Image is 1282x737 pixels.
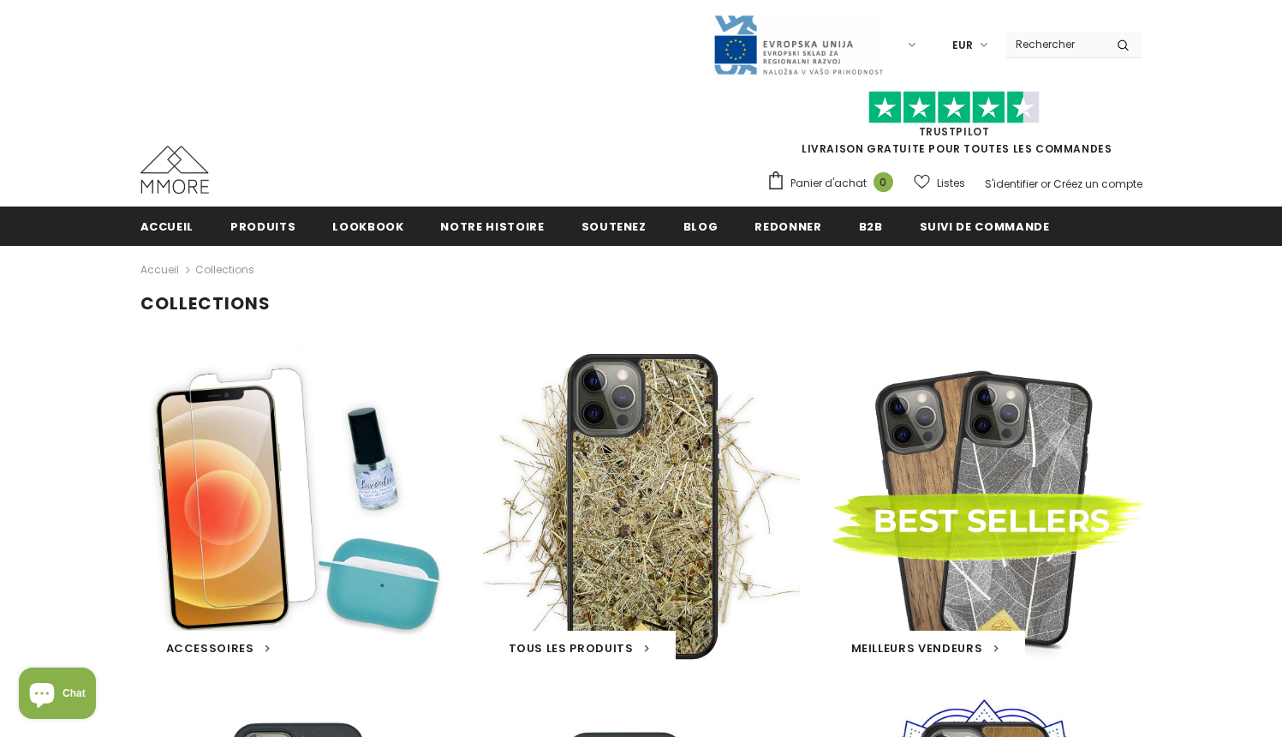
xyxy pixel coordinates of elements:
[790,175,867,192] span: Panier d'achat
[581,219,647,235] span: soutenez
[851,640,983,656] span: Meilleurs vendeurs
[166,640,271,657] a: Accessoires
[440,207,544,245] a: Notre histoire
[754,207,821,245] a: Redonner
[140,146,209,194] img: Cas MMORE
[713,14,884,76] img: Javni Razpis
[919,124,990,139] a: TrustPilot
[713,37,884,51] a: Javni Razpis
[1041,177,1051,191] span: or
[683,207,719,245] a: Blog
[230,207,295,245] a: Produits
[985,177,1038,191] a: S'identifier
[754,219,821,235] span: Redonner
[1053,177,1142,191] a: Créez un compte
[683,219,719,235] span: Blog
[140,219,194,235] span: Accueil
[914,168,965,198] a: Listes
[140,207,194,245] a: Accueil
[195,260,254,280] span: Collections
[868,91,1040,124] img: Faites confiance aux étoiles pilotes
[920,207,1050,245] a: Suivi de commande
[166,640,254,656] span: Accessoires
[920,219,1050,235] span: Suivi de commande
[766,171,902,196] a: Panier d'achat 0
[851,640,999,657] a: Meilleurs vendeurs
[766,99,1142,156] span: LIVRAISON GRATUITE POUR TOUTES LES COMMANDES
[332,219,403,235] span: Lookbook
[509,640,650,657] a: Tous les produits
[230,219,295,235] span: Produits
[859,219,883,235] span: B2B
[859,207,883,245] a: B2B
[874,172,893,192] span: 0
[14,668,101,723] inbox-online-store-chat: Shopify online store chat
[952,37,973,54] span: EUR
[1005,32,1104,57] input: Search Site
[140,293,1142,315] h1: Collections
[140,260,179,280] a: Accueil
[581,207,647,245] a: soutenez
[332,207,403,245] a: Lookbook
[509,640,634,656] span: Tous les produits
[937,175,965,192] span: Listes
[440,219,544,235] span: Notre histoire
